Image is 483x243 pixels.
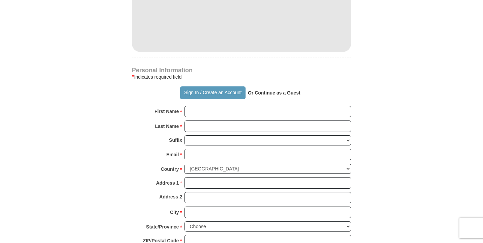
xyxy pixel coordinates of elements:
strong: Or Continue as a Guest [248,90,301,96]
h4: Personal Information [132,67,351,73]
div: Indicates required field [132,73,351,81]
strong: State/Province [146,222,179,232]
button: Sign In / Create an Account [180,86,245,99]
strong: Suffix [169,135,182,145]
strong: Address 1 [156,178,179,188]
strong: Last Name [155,122,179,131]
strong: Country [161,164,179,174]
strong: Address 2 [159,192,182,201]
strong: First Name [154,107,179,116]
strong: Email [166,150,179,159]
strong: City [170,208,179,217]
